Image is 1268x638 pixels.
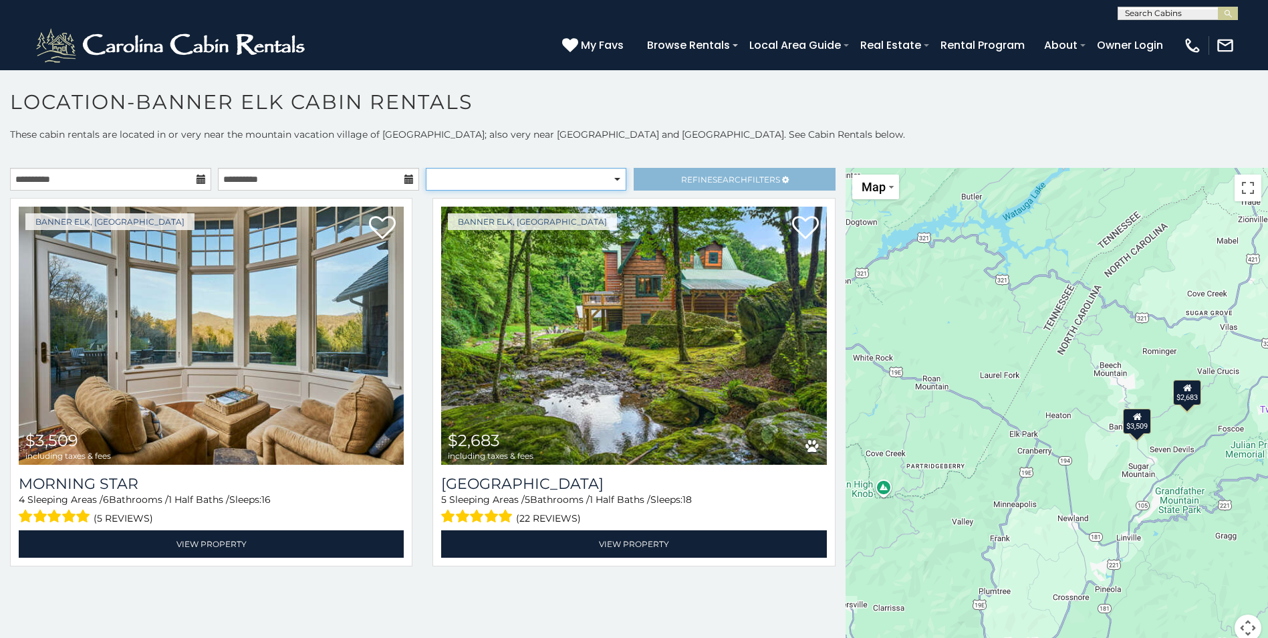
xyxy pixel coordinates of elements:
div: $3,509 [1123,409,1151,434]
a: [GEOGRAPHIC_DATA] [441,475,826,493]
span: $3,509 [25,431,78,450]
span: (5 reviews) [94,510,153,527]
span: 5 [525,494,530,506]
span: Map [862,180,886,194]
img: Morning Star [19,207,404,465]
a: Morning Star $3,509 including taxes & fees [19,207,404,465]
div: Sleeping Areas / Bathrooms / Sleeps: [19,493,404,527]
a: Banner Elk, [GEOGRAPHIC_DATA] [448,213,617,230]
span: $2,683 [448,431,500,450]
a: View Property [19,530,404,558]
a: Browse Rentals [640,33,737,57]
span: (22 reviews) [516,510,581,527]
span: 1 Half Baths / [590,494,650,506]
button: Change map style [852,175,899,199]
a: Banner Elk, [GEOGRAPHIC_DATA] [25,213,195,230]
span: 16 [261,494,271,506]
span: My Favs [581,37,624,54]
a: Real Estate [854,33,928,57]
a: Owner Login [1090,33,1170,57]
span: 5 [441,494,447,506]
span: including taxes & fees [448,451,533,460]
a: My Favs [562,37,627,54]
div: $2,683 [1173,380,1201,405]
div: Sleeping Areas / Bathrooms / Sleeps: [441,493,826,527]
span: including taxes & fees [25,451,111,460]
a: Rental Program [934,33,1031,57]
a: Eagle Ridge Falls $2,683 including taxes & fees [441,207,826,465]
span: 18 [682,494,692,506]
img: phone-regular-white.png [1183,36,1202,55]
a: View Property [441,530,826,558]
span: 6 [103,494,109,506]
span: 4 [19,494,25,506]
img: White-1-2.png [33,25,311,66]
h3: Eagle Ridge Falls [441,475,826,493]
a: Local Area Guide [743,33,848,57]
button: Toggle fullscreen view [1235,175,1261,201]
a: Morning Star [19,475,404,493]
a: Add to favorites [792,215,819,243]
a: About [1037,33,1084,57]
a: Add to favorites [369,215,396,243]
span: 1 Half Baths / [168,494,229,506]
span: Refine Filters [681,175,780,185]
img: mail-regular-white.png [1216,36,1235,55]
a: RefineSearchFilters [634,168,835,191]
span: Search [713,175,747,185]
img: Eagle Ridge Falls [441,207,826,465]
